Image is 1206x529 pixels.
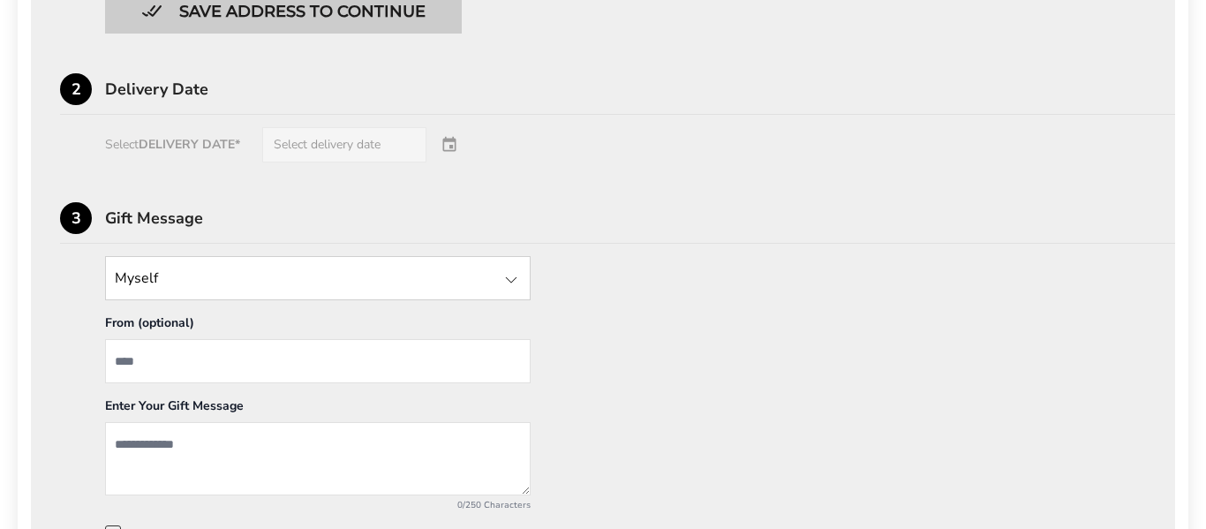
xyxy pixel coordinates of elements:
[60,202,92,234] div: 3
[105,314,531,339] div: From (optional)
[105,81,1175,97] div: Delivery Date
[105,256,531,300] input: State
[60,73,92,105] div: 2
[105,210,1175,226] div: Gift Message
[105,422,531,495] textarea: Add a message
[105,397,531,422] div: Enter Your Gift Message
[105,499,531,511] div: 0/250 Characters
[105,339,531,383] input: From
